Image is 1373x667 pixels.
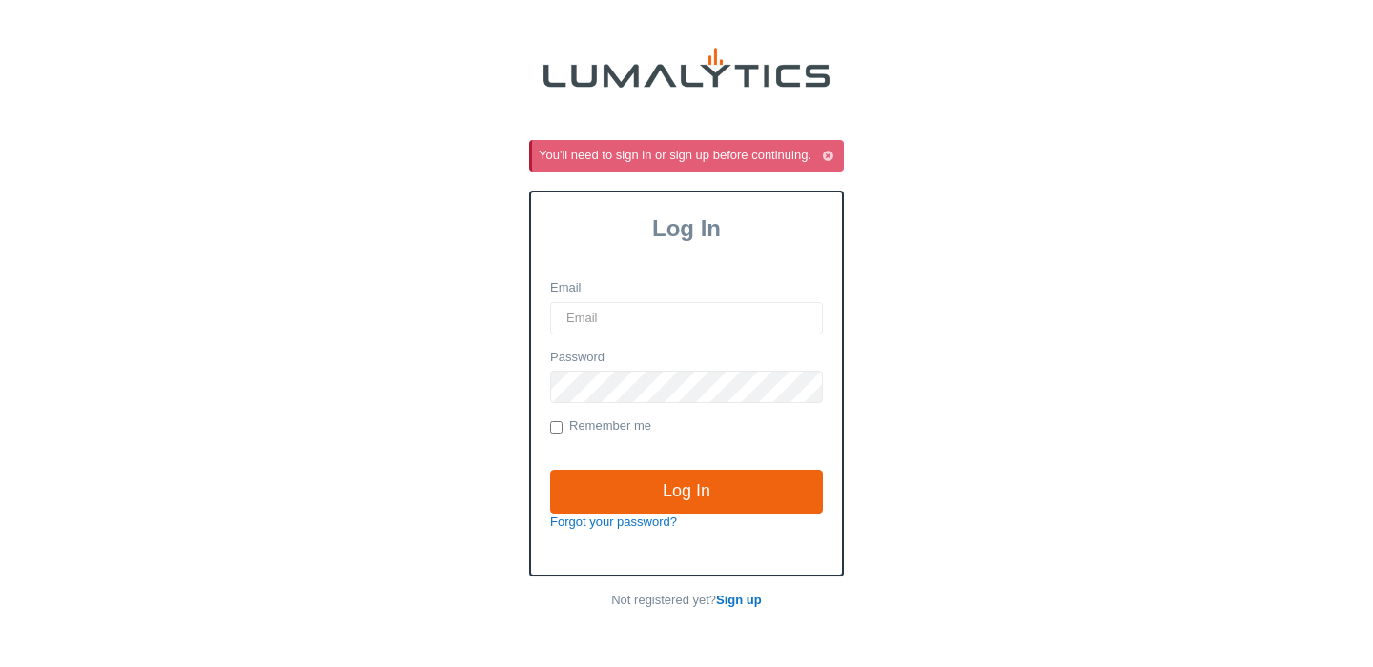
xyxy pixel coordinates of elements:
p: Not registered yet? [529,592,844,610]
h3: Log In [531,215,842,242]
a: Forgot your password? [550,515,677,529]
input: Log In [550,470,823,514]
label: Password [550,349,605,367]
a: Sign up [716,593,762,607]
label: Email [550,279,582,297]
div: You'll need to sign in or sign up before continuing. [539,147,840,165]
label: Remember me [550,417,651,436]
input: Remember me [550,421,563,434]
img: lumalytics-black-e9b537c871f77d9ce8d3a6940f85695cd68c596e3f819dc492052d1098752254.png [543,48,830,88]
input: Email [550,302,823,334]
